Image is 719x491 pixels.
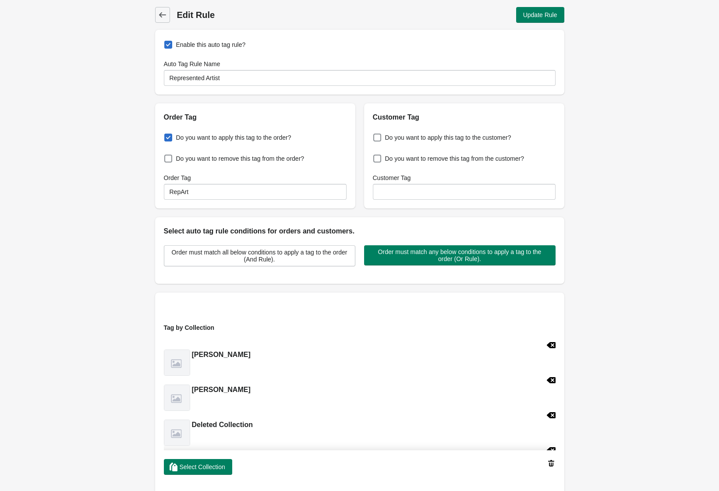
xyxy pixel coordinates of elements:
[177,9,358,21] h1: Edit Rule
[192,420,253,430] h2: Deleted Collection
[364,245,556,265] button: Order must match any below conditions to apply a tag to the order (Or Rule).
[164,350,190,375] img: notfound.png
[192,385,251,395] h2: [PERSON_NAME]
[164,245,355,266] button: Order must match all below conditions to apply a tag to the order (And Rule).
[371,248,549,262] span: Order must match any below conditions to apply a tag to the order (Or Rule).
[164,385,190,410] img: notfound.png
[164,420,190,445] img: notfound.png
[373,112,556,123] h2: Customer Tag
[164,60,220,68] label: Auto Tag Rule Name
[523,11,557,18] span: Update Rule
[385,133,511,142] span: Do you want to apply this tag to the customer?
[373,173,411,182] label: Customer Tag
[171,249,348,263] span: Order must match all below conditions to apply a tag to the order (And Rule).
[176,133,291,142] span: Do you want to apply this tag to the order?
[176,40,246,49] span: Enable this auto tag rule?
[176,154,305,163] span: Do you want to remove this tag from the order?
[164,459,232,475] button: Select Collection
[164,173,191,182] label: Order Tag
[164,324,215,331] span: Tag by Collection
[180,463,225,470] span: Select Collection
[164,226,556,237] h2: Select auto tag rule conditions for orders and customers.
[385,154,524,163] span: Do you want to remove this tag from the customer?
[516,7,564,23] button: Update Rule
[192,350,251,360] h2: [PERSON_NAME]
[164,112,347,123] h2: Order Tag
